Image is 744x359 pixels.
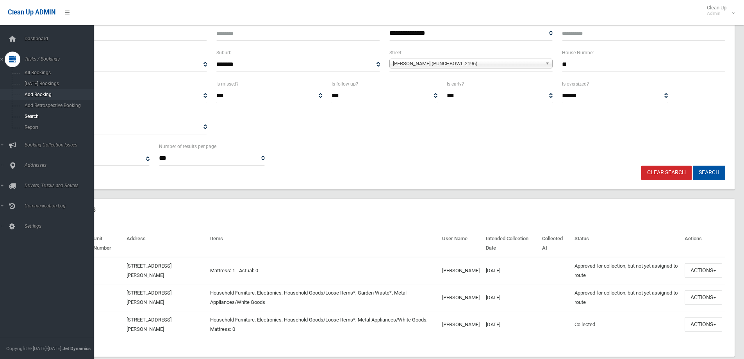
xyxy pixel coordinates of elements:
span: [DATE] Bookings [22,81,93,86]
td: Approved for collection, but not yet assigned to route [571,257,682,284]
td: [PERSON_NAME] [439,284,483,311]
td: [DATE] [483,284,539,311]
label: Is follow up? [332,80,358,88]
span: Dashboard [22,36,100,41]
span: Search [22,114,93,119]
small: Admin [707,11,726,16]
label: Is oversized? [562,80,589,88]
td: [PERSON_NAME] [439,311,483,338]
span: Drivers, Trucks and Routes [22,183,100,188]
label: Suburb [216,48,232,57]
span: Settings [22,223,100,229]
a: [STREET_ADDRESS][PERSON_NAME] [127,317,171,332]
span: Add Booking [22,92,93,97]
span: Tasks / Bookings [22,56,100,62]
td: [DATE] [483,257,539,284]
button: Actions [685,317,722,332]
th: Intended Collection Date [483,230,539,257]
a: Clear Search [641,166,692,180]
button: Actions [685,290,722,305]
td: [PERSON_NAME] [439,257,483,284]
span: All Bookings [22,70,93,75]
th: Items [207,230,439,257]
td: Approved for collection, but not yet assigned to route [571,284,682,311]
label: Street [389,48,401,57]
span: Clean Up ADMIN [8,9,55,16]
button: Search [693,166,725,180]
th: Address [123,230,207,257]
span: Communication Log [22,203,100,209]
label: House Number [562,48,594,57]
span: [PERSON_NAME] (PUNCHBOWL 2196) [393,59,542,68]
a: [STREET_ADDRESS][PERSON_NAME] [127,263,171,278]
th: Collected At [539,230,571,257]
label: Number of results per page [159,142,216,151]
a: [STREET_ADDRESS][PERSON_NAME] [127,290,171,305]
label: Is early? [447,80,464,88]
td: Mattress: 1 - Actual: 0 [207,257,439,284]
td: Household Furniture, Electronics, Household Goods/Loose Items*, Metal Appliances/White Goods, Mat... [207,311,439,338]
span: Booking Collection Issues [22,142,100,148]
strong: Jet Dynamics [62,346,91,351]
th: Unit Number [90,230,123,257]
label: Is missed? [216,80,239,88]
span: Copyright © [DATE]-[DATE] [6,346,61,351]
span: Addresses [22,163,100,168]
td: [DATE] [483,311,539,338]
th: User Name [439,230,483,257]
span: Add Retrospective Booking [22,103,93,108]
button: Actions [685,263,722,278]
td: Household Furniture, Electronics, Household Goods/Loose Items*, Garden Waste*, Metal Appliances/W... [207,284,439,311]
th: Status [571,230,682,257]
td: Collected [571,311,682,338]
th: Actions [682,230,725,257]
span: Report [22,125,93,130]
span: Clean Up [703,5,734,16]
